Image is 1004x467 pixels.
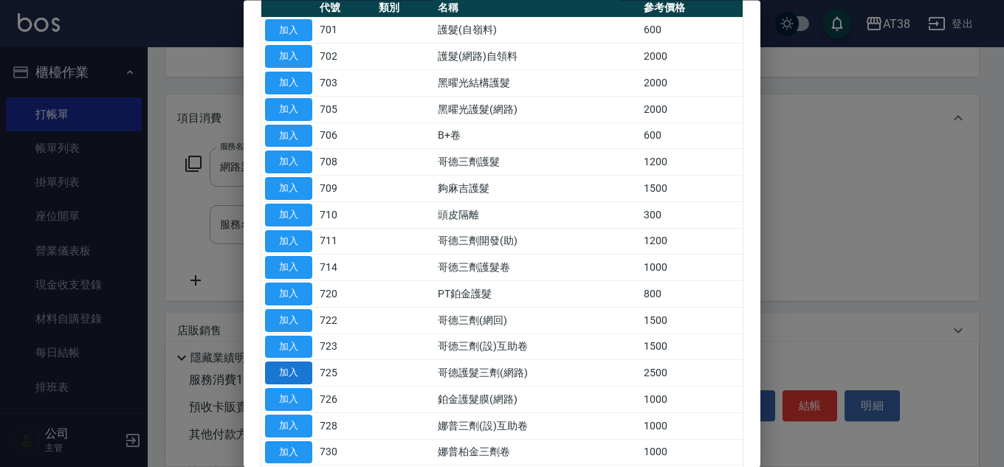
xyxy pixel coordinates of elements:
td: 722 [316,308,375,334]
button: 加入 [265,441,312,464]
button: 加入 [265,309,312,332]
td: 1000 [640,440,743,466]
td: 600 [640,123,743,150]
td: 哥德三劑(設)互助卷 [434,334,639,361]
td: 730 [316,440,375,466]
td: 2000 [640,97,743,123]
td: 723 [316,334,375,361]
button: 加入 [265,389,312,412]
td: 2000 [640,70,743,97]
td: 701 [316,18,375,44]
td: 1500 [640,308,743,334]
td: 娜普三劑(設)互助卷 [434,413,639,440]
td: 鉑金護髮膜(網路) [434,387,639,413]
td: 哥德三劑護髮 [434,149,639,176]
td: 1000 [640,255,743,281]
td: 703 [316,70,375,97]
td: 1200 [640,229,743,255]
td: 725 [316,360,375,387]
td: 頭皮隔離 [434,202,639,229]
button: 加入 [265,72,312,95]
td: 2500 [640,360,743,387]
td: 706 [316,123,375,150]
button: 加入 [265,98,312,121]
button: 加入 [265,257,312,280]
td: 黑曜光護髮(網路) [434,97,639,123]
td: 護髮(自嶺料) [434,18,639,44]
td: 哥德三劑開發(助) [434,229,639,255]
td: 2000 [640,44,743,70]
button: 加入 [265,283,312,306]
td: 720 [316,281,375,308]
td: 1000 [640,387,743,413]
td: B+卷 [434,123,639,150]
td: 705 [316,97,375,123]
button: 加入 [265,19,312,42]
button: 加入 [265,46,312,69]
td: 1000 [640,413,743,440]
td: 726 [316,387,375,413]
td: 300 [640,202,743,229]
td: 711 [316,229,375,255]
td: 哥德護髮三劑(網路) [434,360,639,387]
td: 710 [316,202,375,229]
button: 加入 [265,230,312,253]
button: 加入 [265,125,312,148]
td: 哥德三劑護髮卷 [434,255,639,281]
td: 800 [640,281,743,308]
td: 600 [640,18,743,44]
td: 728 [316,413,375,440]
td: 714 [316,255,375,281]
button: 加入 [265,336,312,359]
td: 夠麻吉護髮 [434,176,639,202]
button: 加入 [265,362,312,385]
button: 加入 [265,415,312,437]
td: 護髮(網路)自領料 [434,44,639,70]
button: 加入 [265,151,312,174]
td: 1500 [640,176,743,202]
td: 1200 [640,149,743,176]
td: 709 [316,176,375,202]
td: PT鉑金護髮 [434,281,639,308]
td: 哥德三劑(網回) [434,308,639,334]
td: 708 [316,149,375,176]
td: 黑曜光結構護髮 [434,70,639,97]
button: 加入 [265,204,312,226]
td: 1500 [640,334,743,361]
td: 702 [316,44,375,70]
td: 娜普柏金三劑卷 [434,440,639,466]
button: 加入 [265,178,312,201]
